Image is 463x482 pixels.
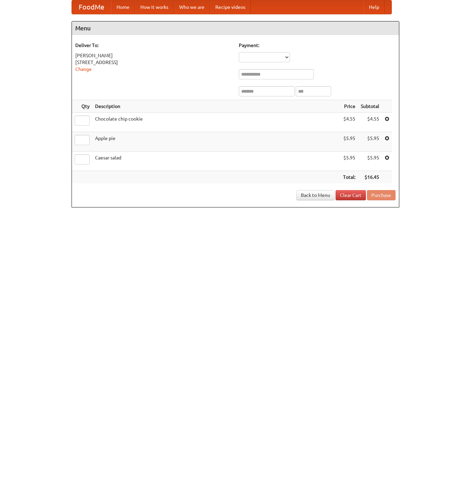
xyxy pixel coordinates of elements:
[75,42,232,49] h5: Deliver To:
[340,100,358,113] th: Price
[210,0,251,14] a: Recipe videos
[135,0,174,14] a: How it works
[367,190,396,200] button: Purchase
[239,42,396,49] h5: Payment:
[92,113,340,132] td: Chocolate chip cookie
[340,132,358,152] td: $5.95
[111,0,135,14] a: Home
[336,190,366,200] a: Clear Cart
[92,152,340,171] td: Caesar salad
[358,171,382,184] th: $16.45
[72,0,111,14] a: FoodMe
[75,66,92,72] a: Change
[92,132,340,152] td: Apple pie
[364,0,385,14] a: Help
[75,59,232,66] div: [STREET_ADDRESS]
[358,100,382,113] th: Subtotal
[358,113,382,132] td: $4.55
[75,52,232,59] div: [PERSON_NAME]
[340,171,358,184] th: Total:
[296,190,335,200] a: Back to Menu
[358,132,382,152] td: $5.95
[72,100,92,113] th: Qty
[174,0,210,14] a: Who we are
[340,113,358,132] td: $4.55
[72,21,399,35] h4: Menu
[92,100,340,113] th: Description
[340,152,358,171] td: $5.95
[358,152,382,171] td: $5.95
